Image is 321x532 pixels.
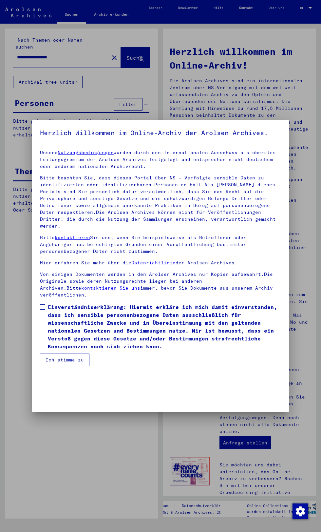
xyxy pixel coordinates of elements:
a: Datenrichtlinie [131,260,176,266]
div: Zustimmung ändern [292,503,308,519]
p: Bitte Sie uns, wenn Sie beispielsweise als Betroffener oder Angehöriger aus berechtigten Gründen ... [40,234,281,255]
h5: Herzlich Willkommen im Online-Archiv der Arolsen Archives. [40,128,281,138]
button: Ich stimme zu [40,354,89,366]
a: kontaktieren Sie uns [81,285,140,291]
span: Einverständniserklärung: Hiermit erkläre ich mich damit einverstanden, dass ich sensible personen... [48,303,281,350]
a: kontaktieren [55,235,90,240]
p: Bitte beachten Sie, dass dieses Portal über NS - Verfolgte sensible Daten zu identifizierten oder... [40,174,281,230]
a: Nutzungsbedingungen [58,150,114,155]
p: Unsere wurden durch den Internationalen Ausschuss als oberstes Leitungsgremium der Arolsen Archiv... [40,149,281,170]
p: Von einigen Dokumenten werden in den Arolsen Archives nur Kopien aufbewahrt.Die Originale sowie d... [40,271,281,298]
p: Hier erfahren Sie mehr über die der Arolsen Archives. [40,259,281,266]
img: Zustimmung ändern [293,503,308,519]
